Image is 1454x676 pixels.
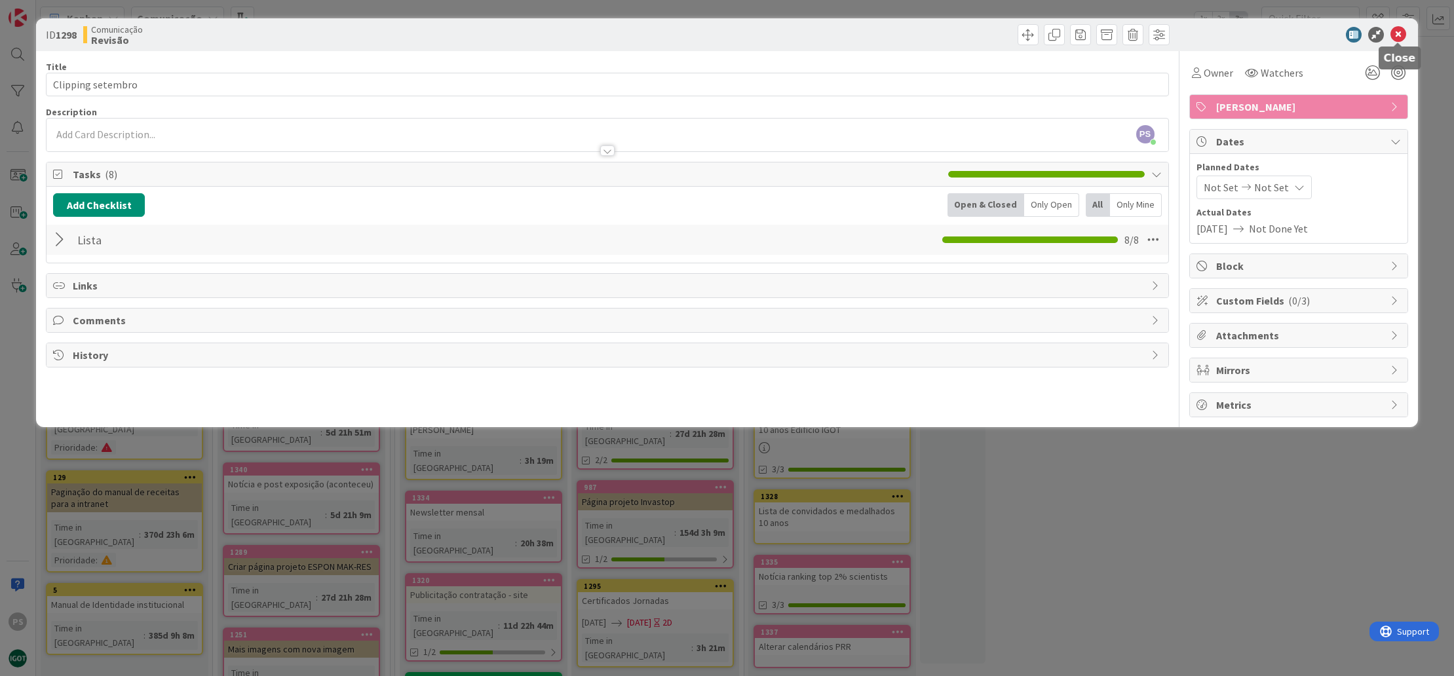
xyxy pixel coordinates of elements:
[1216,328,1384,343] span: Attachments
[1024,193,1079,217] div: Only Open
[1196,160,1401,174] span: Planned Dates
[73,312,1144,328] span: Comments
[73,228,368,252] input: Add Checklist...
[105,168,117,181] span: ( 8 )
[73,347,1144,363] span: History
[1216,397,1384,413] span: Metrics
[73,278,1144,293] span: Links
[1288,294,1310,307] span: ( 0/3 )
[1110,193,1162,217] div: Only Mine
[1254,179,1289,195] span: Not Set
[1216,134,1384,149] span: Dates
[1249,221,1308,236] span: Not Done Yet
[1216,293,1384,309] span: Custom Fields
[28,2,60,18] span: Support
[1204,65,1233,81] span: Owner
[46,73,1168,96] input: type card name here...
[1384,52,1416,64] h5: Close
[1124,232,1139,248] span: 8 / 8
[56,28,77,41] b: 1298
[1216,258,1384,274] span: Block
[46,27,77,43] span: ID
[1196,206,1401,219] span: Actual Dates
[1216,362,1384,378] span: Mirrors
[46,106,97,118] span: Description
[53,193,145,217] button: Add Checklist
[91,35,143,45] b: Revisão
[1204,179,1238,195] span: Not Set
[73,166,941,182] span: Tasks
[1216,99,1384,115] span: [PERSON_NAME]
[46,61,67,73] label: Title
[1086,193,1110,217] div: All
[947,193,1024,217] div: Open & Closed
[1136,125,1155,143] span: PS
[91,24,143,35] span: Comunicação
[1261,65,1303,81] span: Watchers
[1196,221,1228,236] span: [DATE]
